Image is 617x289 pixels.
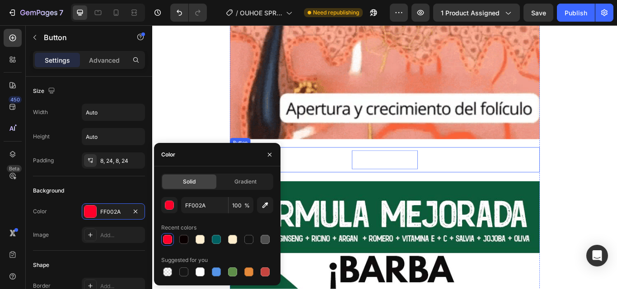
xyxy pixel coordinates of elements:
[586,245,608,266] div: Open Intercom Messenger
[441,8,500,18] span: 1 product assigned
[236,8,238,18] span: /
[565,8,587,18] div: Publish
[233,146,309,168] p: PÍDELO AQUÍ
[234,178,257,186] span: Gradient
[222,142,320,172] button: <p>PÍDELO AQUÍ</p>
[161,256,208,264] div: Suggested for you
[33,156,54,165] div: Padding
[161,224,196,232] div: Recent colors
[33,231,49,239] div: Image
[240,8,282,18] span: OUHOE SPRAY VITALCOM 10K - LANDING 3
[92,133,112,141] div: Button
[313,9,359,17] span: Need republishing
[59,7,63,18] p: 7
[152,25,617,289] iframe: Design area
[100,208,126,216] div: FF002A
[9,96,22,103] div: 450
[557,4,595,22] button: Publish
[4,4,67,22] button: 7
[183,178,196,186] span: Solid
[33,133,50,141] div: Height
[433,4,520,22] button: 1 product assigned
[33,108,48,116] div: Width
[244,202,250,210] span: %
[33,85,57,97] div: Size
[100,157,143,165] div: 8, 24, 8, 24
[33,187,64,195] div: Background
[82,128,145,145] input: Auto
[531,9,546,17] span: Save
[82,104,145,120] input: Auto
[524,4,553,22] button: Save
[161,151,175,159] div: Color
[33,261,49,269] div: Shape
[170,4,207,22] div: Undo/Redo
[100,231,143,239] div: Add...
[89,55,120,65] p: Advanced
[45,55,70,65] p: Settings
[181,197,228,213] input: Eg: FFFFFF
[7,165,22,172] div: Beta
[44,32,121,43] p: Button
[33,207,47,216] div: Color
